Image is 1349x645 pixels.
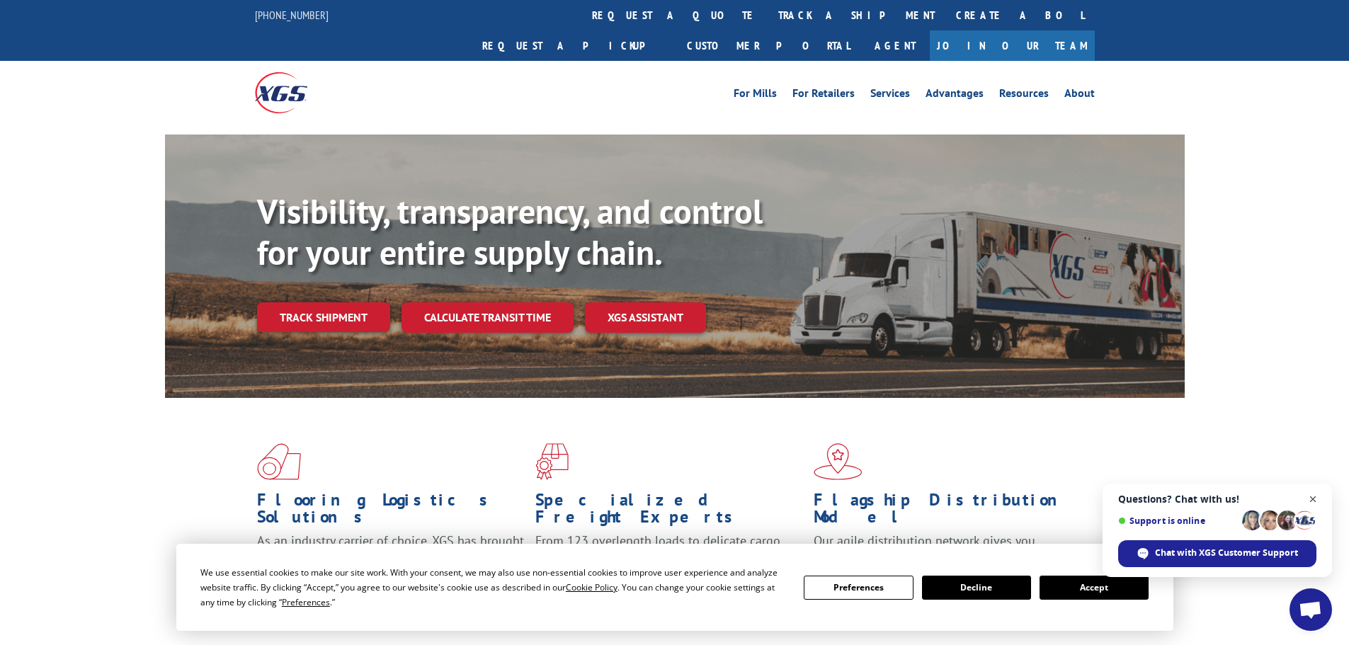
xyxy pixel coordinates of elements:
img: xgs-icon-flagship-distribution-model-red [814,443,863,480]
a: Track shipment [257,302,390,332]
a: Advantages [926,88,984,103]
div: Cookie Consent Prompt [176,544,1173,631]
div: Chat with XGS Customer Support [1118,540,1316,567]
a: About [1064,88,1095,103]
a: Join Our Team [930,30,1095,61]
h1: Flooring Logistics Solutions [257,491,525,532]
span: Our agile distribution network gives you nationwide inventory management on demand. [814,532,1074,566]
a: For Mills [734,88,777,103]
a: Customer Portal [676,30,860,61]
b: Visibility, transparency, and control for your entire supply chain. [257,189,763,274]
a: XGS ASSISTANT [585,302,706,333]
a: Services [870,88,910,103]
span: Chat with XGS Customer Support [1155,547,1298,559]
span: Support is online [1118,515,1237,526]
img: xgs-icon-total-supply-chain-intelligence-red [257,443,301,480]
h1: Specialized Freight Experts [535,491,803,532]
h1: Flagship Distribution Model [814,491,1081,532]
a: [PHONE_NUMBER] [255,8,329,22]
span: As an industry carrier of choice, XGS has brought innovation and dedication to flooring logistics... [257,532,524,583]
a: Calculate transit time [402,302,574,333]
span: Cookie Policy [566,581,617,593]
a: Request a pickup [472,30,676,61]
a: For Retailers [792,88,855,103]
div: Open chat [1290,588,1332,631]
button: Decline [922,576,1031,600]
img: xgs-icon-focused-on-flooring-red [535,443,569,480]
span: Questions? Chat with us! [1118,493,1316,505]
span: Preferences [282,596,330,608]
span: Close chat [1304,491,1322,508]
a: Agent [860,30,930,61]
button: Accept [1040,576,1149,600]
a: Resources [999,88,1049,103]
div: We use essential cookies to make our site work. With your consent, we may also use non-essential ... [200,565,787,610]
button: Preferences [804,576,913,600]
p: From 123 overlength loads to delicate cargo, our experienced staff knows the best way to move you... [535,532,803,595]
